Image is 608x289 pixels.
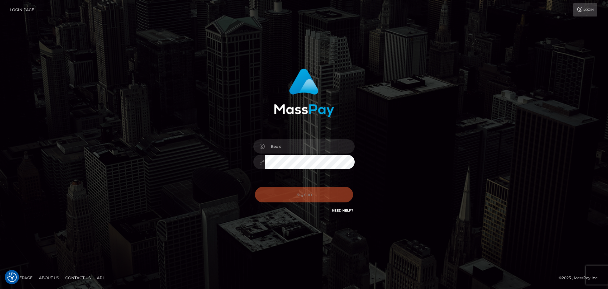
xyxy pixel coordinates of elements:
img: MassPay Login [274,69,334,117]
div: © 2025 , MassPay Inc. [559,274,603,281]
a: Login Page [10,3,34,16]
a: Contact Us [63,273,93,283]
a: About Us [36,273,61,283]
a: Need Help? [332,208,353,213]
a: Login [573,3,597,16]
img: Revisit consent button [7,273,17,282]
a: Homepage [7,273,35,283]
button: Consent Preferences [7,273,17,282]
input: Username... [265,139,355,154]
a: API [94,273,106,283]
